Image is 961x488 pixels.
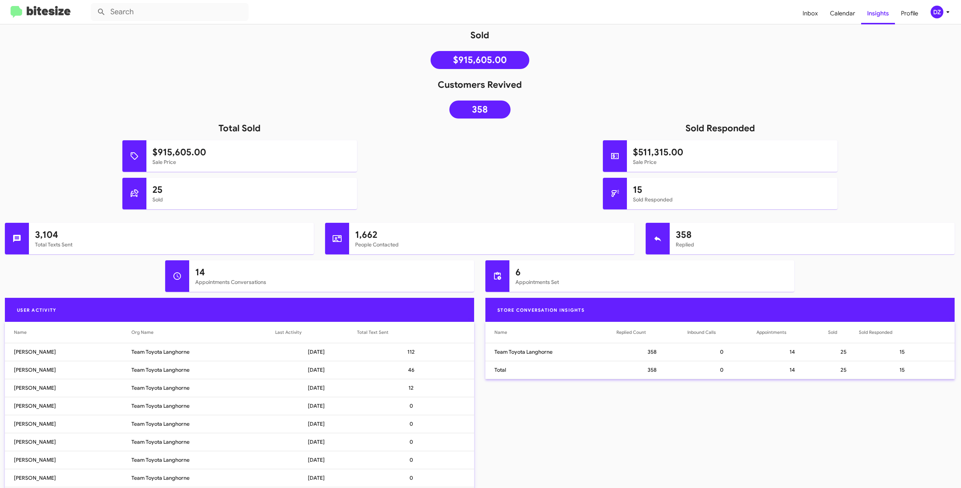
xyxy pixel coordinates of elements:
mat-card-subtitle: Sale Price [152,158,351,166]
td: 112 [357,343,474,361]
td: 15 [859,361,955,379]
td: [DATE] [275,415,357,433]
span: User Activity [11,307,62,313]
div: Sold [828,329,837,336]
div: Last Activity [275,329,357,336]
mat-card-subtitle: Appointments Set [515,278,788,286]
div: Name [494,329,507,336]
td: Team Toyota Langhorne [131,415,276,433]
span: Store Conversation Insights [491,307,590,313]
td: [DATE] [275,451,357,469]
div: Org Name [131,329,154,336]
td: 0 [357,415,474,433]
mat-card-subtitle: Sold [152,196,351,203]
td: Team Toyota Langhorne [131,433,276,451]
h1: $915,605.00 [152,146,351,158]
td: Team Toyota Langhorne [131,361,276,379]
td: 14 [756,343,828,361]
a: Insights [861,3,895,24]
input: Search [91,3,249,21]
div: Appointments [756,329,786,336]
td: 0 [687,343,756,361]
h1: 14 [195,266,468,278]
td: Team Toyota Langhorne [131,343,276,361]
div: Inbound Calls [687,329,716,336]
span: 358 [472,106,488,113]
td: 12 [357,379,474,397]
td: 14 [756,361,828,379]
h1: 15 [633,184,831,196]
div: Org Name [131,329,276,336]
button: DZ [924,6,953,18]
td: 46 [357,361,474,379]
td: Team Toyota Langhorne [485,343,616,361]
div: Total Text Sent [357,329,465,336]
h1: Sold Responded [480,122,960,134]
mat-card-subtitle: Replied [676,241,949,248]
h1: 6 [515,266,788,278]
h1: 1,662 [355,229,628,241]
td: 358 [616,361,687,379]
div: Name [494,329,616,336]
td: Team Toyota Langhorne [131,469,276,487]
div: Last Activity [275,329,301,336]
div: Sold Responded [859,329,946,336]
td: 0 [357,451,474,469]
mat-card-subtitle: Sold Responded [633,196,831,203]
td: [DATE] [275,433,357,451]
h1: $511,315.00 [633,146,831,158]
div: Total Text Sent [357,329,389,336]
mat-card-subtitle: Total Texts Sent [35,241,308,248]
td: 0 [357,469,474,487]
mat-card-subtitle: People Contacted [355,241,628,248]
td: [PERSON_NAME] [5,343,131,361]
td: [PERSON_NAME] [5,361,131,379]
td: Total [485,361,616,379]
td: Team Toyota Langhorne [131,379,276,397]
a: Inbox [797,3,824,24]
div: Name [14,329,131,336]
td: Team Toyota Langhorne [131,451,276,469]
div: Appointments [756,329,828,336]
td: 0 [357,433,474,451]
span: $915,605.00 [453,56,507,64]
td: [DATE] [275,397,357,415]
td: [DATE] [275,379,357,397]
td: Team Toyota Langhorne [131,397,276,415]
td: 25 [828,343,859,361]
a: Calendar [824,3,861,24]
mat-card-subtitle: Appointments Conversations [195,278,468,286]
div: Replied Count [616,329,687,336]
td: 0 [687,361,756,379]
td: 358 [616,343,687,361]
div: Inbound Calls [687,329,756,336]
div: DZ [931,6,943,18]
div: Name [14,329,27,336]
td: [DATE] [275,469,357,487]
td: 15 [859,343,955,361]
div: Sold Responded [859,329,892,336]
td: 25 [828,361,859,379]
div: Sold [828,329,859,336]
h1: 358 [676,229,949,241]
div: Replied Count [616,329,646,336]
td: [DATE] [275,361,357,379]
td: [DATE] [275,343,357,361]
td: 0 [357,397,474,415]
a: Profile [895,3,924,24]
h1: 25 [152,184,351,196]
mat-card-subtitle: Sale Price [633,158,831,166]
h1: 3,104 [35,229,308,241]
